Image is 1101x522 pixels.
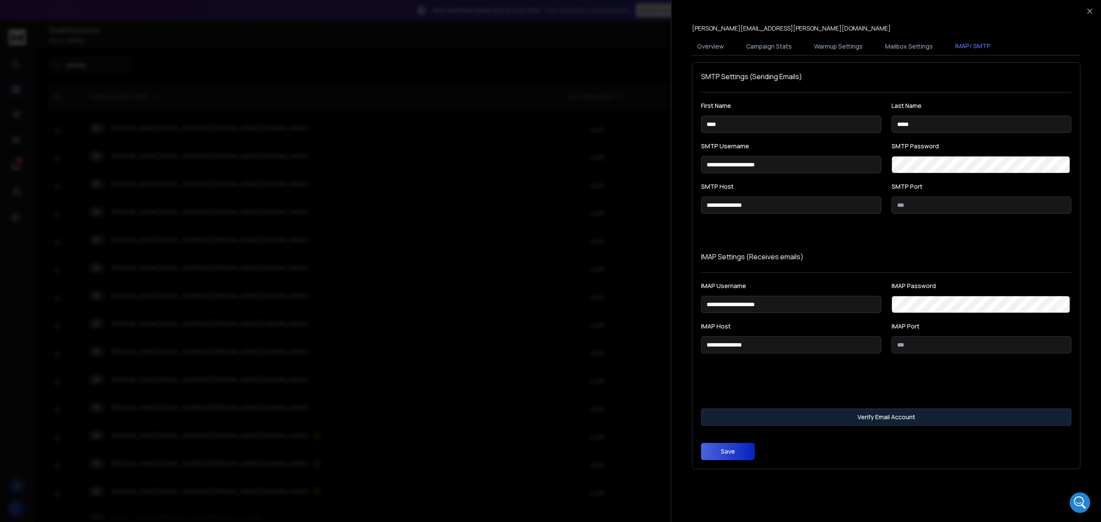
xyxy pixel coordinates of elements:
p: IMAP Settings (Receives emails) [701,252,1071,262]
button: IMAP/ SMTP [950,37,996,56]
div: The recurring proxy errors in your configuration has returned. Please work quickly to resolve thi... [38,126,158,185]
textarea: Message… [7,264,165,278]
button: Send a message… [148,278,161,292]
label: IMAP Username [701,283,881,289]
h1: Box [42,4,54,11]
button: Home [135,3,151,20]
label: IMAP Port [892,323,1072,329]
label: SMTP Password [892,143,1072,149]
h1: SMTP Settings (Sending Emails) [701,71,1071,82]
div: Box says… [7,197,165,282]
label: SMTP Host [701,184,881,190]
label: IMAP Password [892,283,1072,289]
img: Profile image for Box [25,5,38,18]
button: Warmup Settings [809,37,868,56]
label: First Name [701,103,881,109]
button: Upload attachment [41,282,48,289]
button: Start recording [55,282,62,289]
button: Emoji picker [13,282,20,289]
div: You’ll get replies here and in your email: ✉️ [14,203,134,236]
div: The recurring proxy errors in your configuration has returned. Please work quickly to resolve thi... [31,32,165,190]
button: Mailbox Settings [880,37,938,56]
button: go back [6,3,22,20]
label: SMTP Username [701,143,881,149]
div: Close [151,3,166,19]
label: IMAP Host [701,323,881,329]
button: Campaign Stats [741,37,797,56]
iframe: Intercom live chat [1070,492,1090,513]
div: You’ll get replies here and in your email:✉️[EMAIL_ADDRESS][DOMAIN_NAME]The team will be back🕒[DA... [7,197,141,263]
b: [EMAIL_ADDRESS][DOMAIN_NAME] [14,220,82,235]
div: The team will be back 🕒 [14,241,134,258]
p: [PERSON_NAME][EMAIL_ADDRESS][PERSON_NAME][DOMAIN_NAME] [692,24,891,33]
label: SMTP Port [892,184,1072,190]
button: Save [701,443,755,460]
div: Jonathon says… [7,32,165,197]
label: Last Name [892,103,1072,109]
b: [DATE] [21,249,44,256]
button: Verify Email Account [701,408,1071,426]
p: The team can also help [42,11,107,19]
button: Overview [692,37,729,56]
button: Gif picker [27,282,34,289]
